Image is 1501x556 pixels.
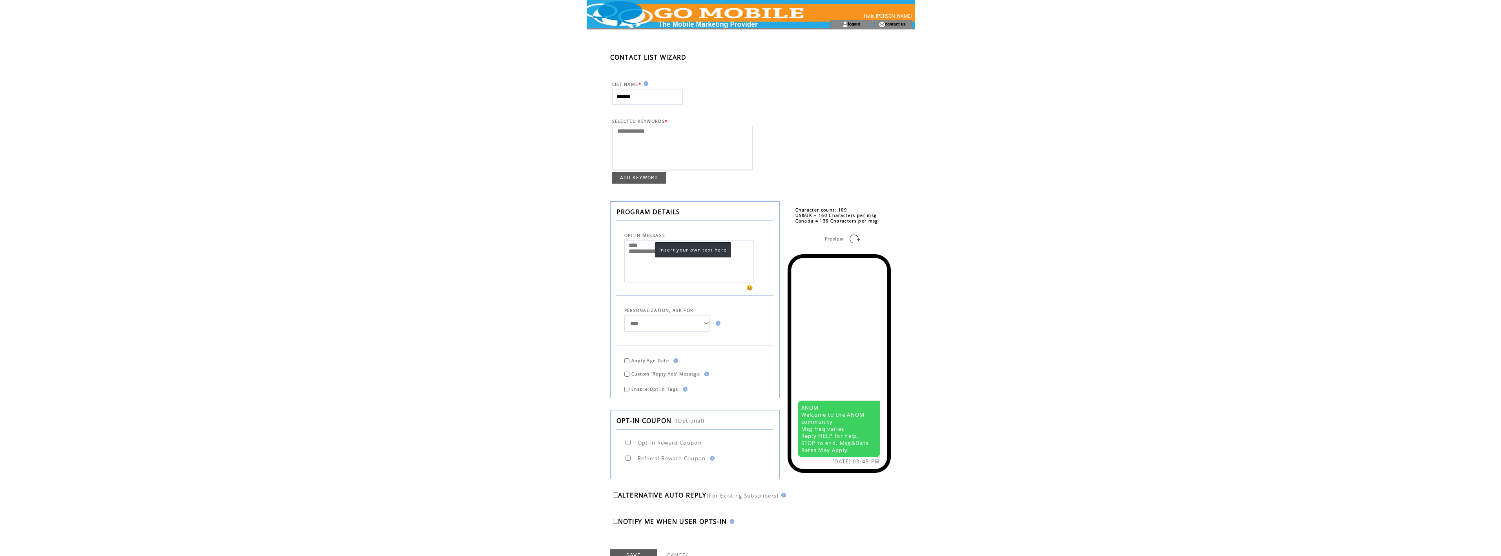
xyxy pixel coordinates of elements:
[618,517,727,526] span: NOTIFY ME WHEN USER OPTS-IN
[795,213,877,218] span: US&UK = 160 Characters per msg
[864,13,912,19] span: Hello [PERSON_NAME]
[624,308,694,313] span: PERSONALIZATION, ASK FOR
[616,208,680,216] span: PROGRAM DETAILS
[702,372,709,376] img: help.gif
[848,21,860,26] a: logout
[676,417,704,424] span: (Optional)
[885,21,906,26] a: contact us
[708,456,715,461] img: help.gif
[746,284,753,291] span: 😀
[612,118,665,124] span: SELECTED KEYWORDS
[616,416,672,425] span: OPT-IN COUPON
[779,493,786,498] img: help.gif
[631,386,678,392] span: Enable Opt-in Tags
[671,358,678,363] img: help.gif
[659,246,727,253] span: Insert your own text here
[638,439,702,446] span: Opt-in Reward Coupon
[727,519,734,524] img: help.gif
[707,492,779,499] span: (For Existing Subscribers)
[832,458,880,465] span: [DATE] 03:45 PM
[879,21,885,27] img: contact_us_icon.gif
[795,207,847,213] span: Character count: 109
[801,404,869,454] span: ANOM Welcome to the ANOM community Msg freq varies Reply HELP for help. STOP to end. Msg&Data Rat...
[680,387,688,392] img: help.gif
[638,455,706,462] span: Referral Reward Coupon
[624,233,666,238] span: OPT-IN MESSAGE
[641,81,648,86] img: help.gif
[795,218,878,224] span: Canada = 136 Characters per msg
[825,236,843,242] span: Preview
[631,371,700,377] span: Custom 'Reply Yes' Message
[842,21,848,27] img: account_icon.gif
[612,82,638,87] span: LIST NAME
[631,358,669,363] span: Apply Age Gate
[612,172,666,184] a: ADD KEYWORD
[713,321,720,326] img: help.gif
[610,53,687,62] span: CONTACT LIST WIZARD
[618,491,707,499] span: ALTERNATIVE AUTO REPLY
